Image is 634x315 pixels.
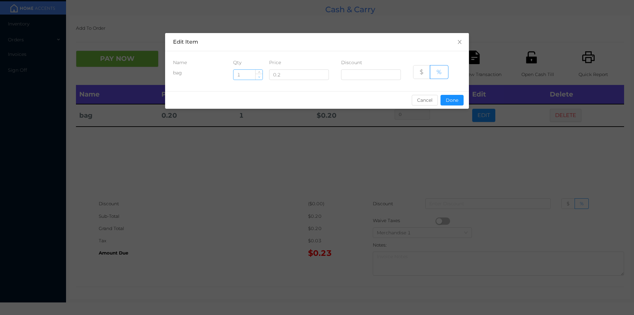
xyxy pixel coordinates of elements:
[256,74,263,80] span: Decrease Value
[412,95,438,105] button: Cancel
[437,68,441,76] span: %
[256,70,263,74] span: Increase Value
[258,71,260,73] i: icon: up
[440,95,464,105] button: Done
[420,68,423,76] span: $
[173,59,221,66] div: Name
[457,39,462,45] i: icon: close
[450,33,469,52] button: Close
[173,38,461,46] div: Edit Item
[258,76,260,78] i: icon: down
[341,59,401,66] div: Discount
[173,69,221,76] div: bag
[269,59,329,66] div: Price
[233,59,257,66] div: Qty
